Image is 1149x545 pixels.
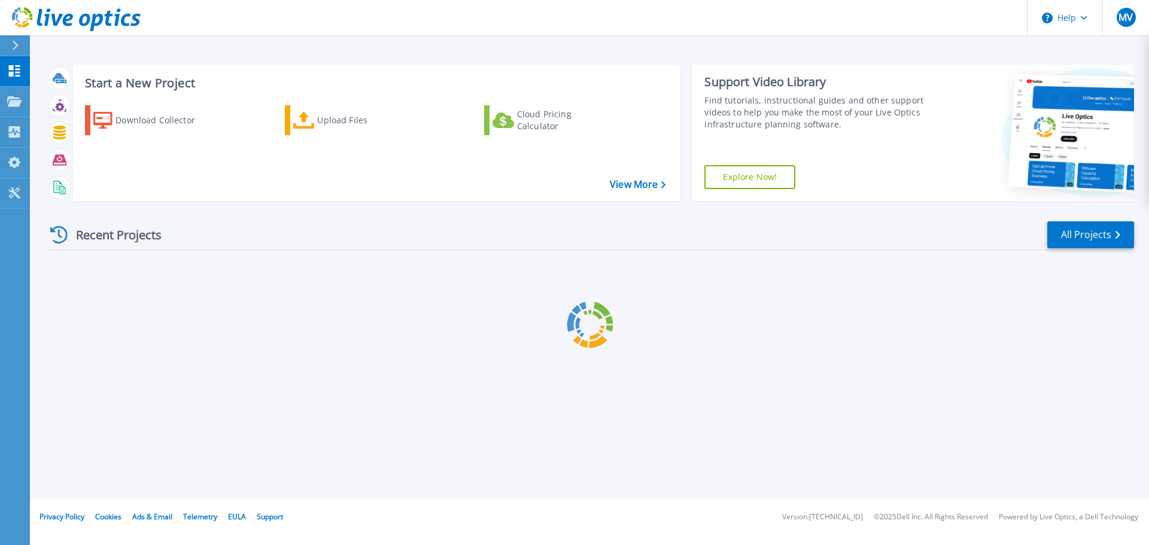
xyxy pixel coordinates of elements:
a: Support [257,511,283,522]
li: Powered by Live Optics, a Dell Technology [999,513,1138,521]
a: Ads & Email [132,511,172,522]
a: Download Collector [85,105,218,135]
a: Privacy Policy [39,511,84,522]
li: Version: [TECHNICAL_ID] [782,513,863,521]
div: Recent Projects [46,220,178,249]
div: Upload Files [317,108,413,132]
a: Telemetry [183,511,217,522]
div: Find tutorials, instructional guides and other support videos to help you make the most of your L... [704,95,929,130]
a: Cookies [95,511,121,522]
div: Support Video Library [704,74,929,90]
div: Cloud Pricing Calculator [517,108,613,132]
span: MV [1118,13,1133,22]
a: View More [610,179,665,190]
a: Cloud Pricing Calculator [484,105,618,135]
div: Download Collector [115,108,211,132]
a: EULA [228,511,246,522]
h3: Start a New Project [85,77,665,90]
li: © 2025 Dell Inc. All Rights Reserved [874,513,988,521]
a: Upload Files [285,105,418,135]
a: Explore Now! [704,165,795,189]
a: All Projects [1047,221,1134,248]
